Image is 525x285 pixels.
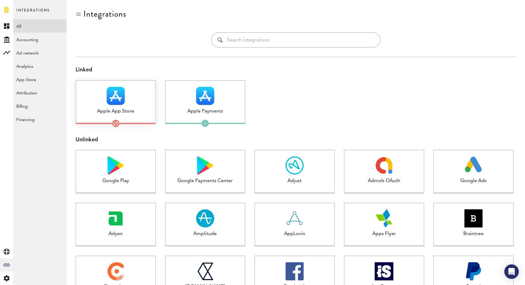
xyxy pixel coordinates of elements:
div: AppLovin [255,231,334,237]
img: Paypal [465,262,483,280]
a: Attribution [13,86,66,99]
div: Integrations [83,9,126,19]
img: Adjust [286,156,304,175]
img: ironSource [375,262,394,280]
span: Support [44,4,66,10]
a: Accounting [13,33,66,46]
img: Braintree [465,209,483,228]
img: Chargebee [108,262,124,280]
div: Apple Payments [166,108,245,115]
div: Braintree [434,231,513,237]
a: Analytics [13,59,66,73]
img: Apps Flyer [375,209,393,228]
div: Admob OAuth [345,178,424,185]
img: Apple Payments [196,87,214,105]
div: Google Ads [434,178,513,185]
div: Apple App Store [76,108,155,115]
input: Search integrations [227,33,374,47]
a: Ad network [13,46,66,59]
div: Google Play [76,178,155,185]
span: Integrations [16,7,50,19]
div: Linked [76,66,516,74]
a: Financing [13,113,66,126]
div: Adyen [76,231,155,237]
a: Billing [13,99,66,113]
img: Facebook [286,262,304,280]
img: Apple App Store [107,87,125,105]
img: AppLovin [286,209,304,228]
div: Open Intercom Messenger [504,264,519,279]
a: App Store [13,73,66,86]
div: Adjust [255,178,334,185]
div: Unlinked [76,136,516,144]
div: Apps Flyer [345,231,424,237]
img: Adyen [107,209,125,228]
a: All [13,19,66,33]
img: Checkout.com [197,262,213,280]
div: Google Payments Center [166,178,245,185]
img: Admob OAuth [375,156,393,175]
img: Google Play [108,156,124,175]
img: Google Payments Center [197,156,213,175]
div: Amplitude [166,231,245,237]
img: Amplitude [196,209,214,228]
img: Google Ads [465,156,483,175]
